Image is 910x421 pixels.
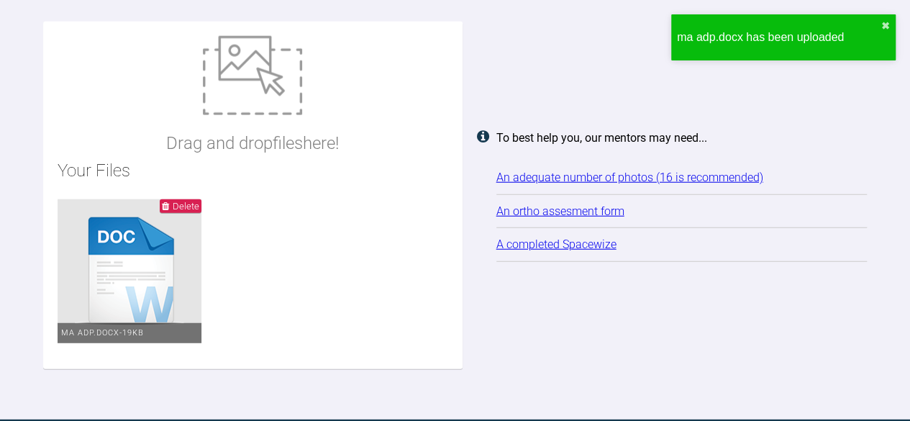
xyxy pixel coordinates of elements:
[173,201,199,212] span: Delete
[58,157,448,184] h2: Your Files
[496,204,624,218] a: An ortho assesment form
[61,328,144,338] span: ma adp.docx - 19KB
[881,20,890,32] button: close
[496,171,763,184] a: An adequate number of photos (16 is recommended)
[496,237,616,251] a: A completed Spacewize
[496,131,707,145] strong: To best help you, our mentors may need...
[58,199,201,343] img: doc.1dc823a7.png
[677,28,881,47] div: ma adp.docx has been uploaded
[166,130,339,157] p: Drag and drop files here!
